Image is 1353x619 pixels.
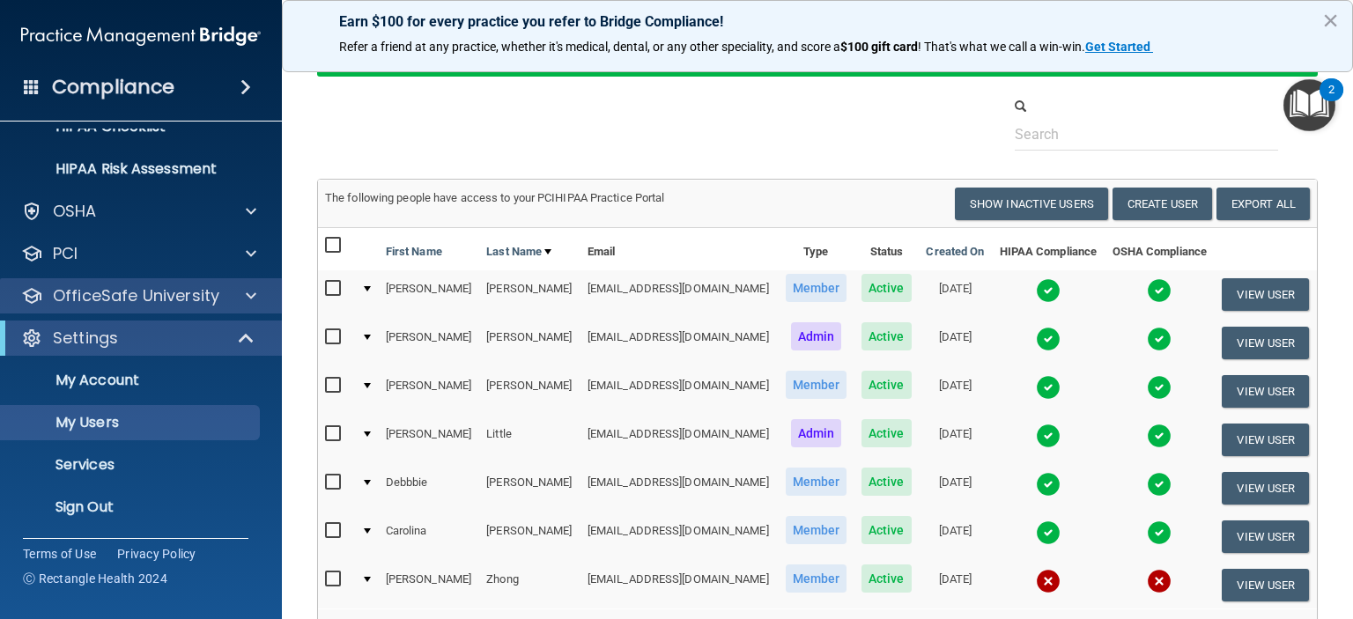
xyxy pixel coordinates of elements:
[786,468,847,496] span: Member
[23,545,96,563] a: Terms of Use
[919,416,992,464] td: [DATE]
[479,561,580,608] td: Zhong
[21,201,256,222] a: OSHA
[580,228,778,270] th: Email
[11,118,252,136] p: HIPAA Checklist
[53,243,78,264] p: PCI
[1322,6,1339,34] button: Close
[791,419,842,447] span: Admin
[1085,40,1150,54] strong: Get Started
[840,40,918,54] strong: $100 gift card
[786,516,847,544] span: Member
[580,512,778,561] td: [EMAIL_ADDRESS][DOMAIN_NAME]
[21,328,255,349] a: Settings
[1216,188,1310,220] a: Export All
[479,319,580,367] td: [PERSON_NAME]
[1113,188,1212,220] button: Create User
[791,322,842,350] span: Admin
[1036,278,1061,303] img: tick.e7d51cea.svg
[786,274,847,302] span: Member
[479,512,580,561] td: [PERSON_NAME]
[580,464,778,512] td: [EMAIL_ADDRESS][DOMAIN_NAME]
[21,18,261,54] img: PMB logo
[1222,472,1309,505] button: View User
[1105,228,1215,270] th: OSHA Compliance
[1036,569,1061,593] img: cross.ca9f0e7f.svg
[1222,327,1309,359] button: View User
[778,228,854,270] th: Type
[53,201,97,222] p: OSHA
[1147,569,1172,593] img: cross.ca9f0e7f.svg
[1328,90,1335,113] div: 2
[854,228,919,270] th: Status
[861,322,912,350] span: Active
[1222,375,1309,408] button: View User
[53,285,219,306] p: OfficeSafe University
[486,241,551,262] a: Last Name
[325,191,665,204] span: The following people have access to your PCIHIPAA Practice Portal
[926,241,984,262] a: Created On
[479,270,580,319] td: [PERSON_NAME]
[1036,424,1061,448] img: tick.e7d51cea.svg
[11,160,252,178] p: HIPAA Risk Assessment
[479,367,580,416] td: [PERSON_NAME]
[580,561,778,608] td: [EMAIL_ADDRESS][DOMAIN_NAME]
[53,328,118,349] p: Settings
[919,561,992,608] td: [DATE]
[1222,569,1309,601] button: View User
[1036,375,1061,400] img: tick.e7d51cea.svg
[1085,40,1153,54] a: Get Started
[861,419,912,447] span: Active
[580,270,778,319] td: [EMAIL_ADDRESS][DOMAIN_NAME]
[919,270,992,319] td: [DATE]
[379,561,480,608] td: [PERSON_NAME]
[919,319,992,367] td: [DATE]
[1147,375,1172,400] img: tick.e7d51cea.svg
[386,241,442,262] a: First Name
[379,319,480,367] td: [PERSON_NAME]
[21,243,256,264] a: PCI
[1036,520,1061,545] img: tick.e7d51cea.svg
[580,319,778,367] td: [EMAIL_ADDRESS][DOMAIN_NAME]
[1222,520,1309,553] button: View User
[992,228,1105,270] th: HIPAA Compliance
[1147,327,1172,351] img: tick.e7d51cea.svg
[23,570,167,587] span: Ⓒ Rectangle Health 2024
[1222,424,1309,456] button: View User
[861,274,912,302] span: Active
[11,498,252,516] p: Sign Out
[861,371,912,399] span: Active
[379,464,480,512] td: Debbbie
[861,468,912,496] span: Active
[21,285,256,306] a: OfficeSafe University
[479,416,580,464] td: Little
[11,372,252,389] p: My Account
[1015,118,1278,151] input: Search
[117,545,196,563] a: Privacy Policy
[339,13,1296,30] p: Earn $100 for every practice you refer to Bridge Compliance!
[580,416,778,464] td: [EMAIL_ADDRESS][DOMAIN_NAME]
[786,371,847,399] span: Member
[379,270,480,319] td: [PERSON_NAME]
[11,456,252,474] p: Services
[861,564,912,593] span: Active
[919,367,992,416] td: [DATE]
[379,512,480,561] td: Carolina
[479,464,580,512] td: [PERSON_NAME]
[1147,520,1172,545] img: tick.e7d51cea.svg
[919,464,992,512] td: [DATE]
[786,564,847,593] span: Member
[52,75,174,99] h4: Compliance
[919,512,992,561] td: [DATE]
[379,416,480,464] td: [PERSON_NAME]
[580,367,778,416] td: [EMAIL_ADDRESS][DOMAIN_NAME]
[1283,79,1335,131] button: Open Resource Center, 2 new notifications
[918,40,1085,54] span: ! That's what we call a win-win.
[1036,472,1061,497] img: tick.e7d51cea.svg
[379,367,480,416] td: [PERSON_NAME]
[11,414,252,431] p: My Users
[1147,278,1172,303] img: tick.e7d51cea.svg
[1147,472,1172,497] img: tick.e7d51cea.svg
[339,40,840,54] span: Refer a friend at any practice, whether it's medical, dental, or any other speciality, and score a
[1036,327,1061,351] img: tick.e7d51cea.svg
